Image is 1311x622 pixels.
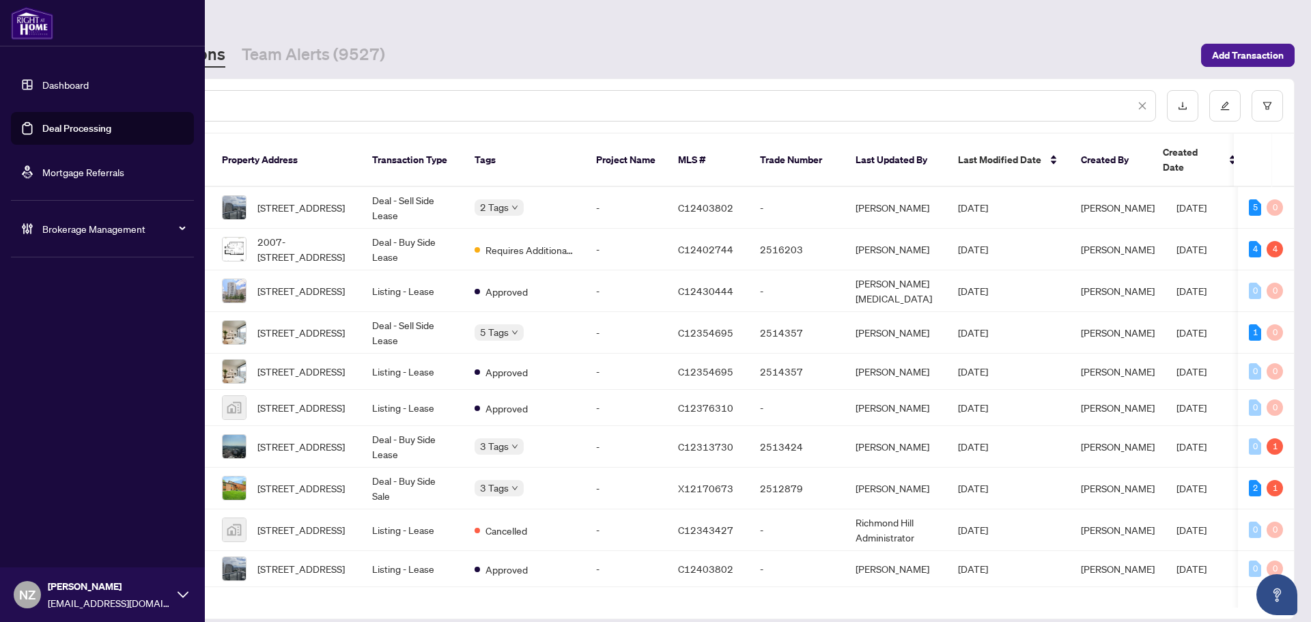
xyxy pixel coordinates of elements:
[257,439,345,454] span: [STREET_ADDRESS]
[1167,90,1198,122] button: download
[1138,101,1147,111] span: close
[480,324,509,340] span: 5 Tags
[1176,563,1207,575] span: [DATE]
[1256,574,1297,615] button: Open asap
[1081,365,1155,378] span: [PERSON_NAME]
[845,187,947,229] td: [PERSON_NAME]
[211,134,361,187] th: Property Address
[1249,522,1261,538] div: 0
[1070,134,1152,187] th: Created By
[361,509,464,551] td: Listing - Lease
[361,312,464,354] td: Deal - Sell Side Lease
[485,401,528,416] span: Approved
[845,509,947,551] td: Richmond Hill Administrator
[749,509,845,551] td: -
[845,270,947,312] td: [PERSON_NAME][MEDICAL_DATA]
[361,390,464,426] td: Listing - Lease
[1249,363,1261,380] div: 0
[958,482,988,494] span: [DATE]
[678,563,733,575] span: C12403802
[511,485,518,492] span: down
[48,579,171,594] span: [PERSON_NAME]
[749,354,845,390] td: 2514357
[42,122,111,135] a: Deal Processing
[1176,201,1207,214] span: [DATE]
[42,221,184,236] span: Brokerage Management
[48,595,171,610] span: [EMAIL_ADDRESS][DOMAIN_NAME]
[947,134,1070,187] th: Last Modified Date
[678,401,733,414] span: C12376310
[11,7,53,40] img: logo
[1249,199,1261,216] div: 5
[1267,399,1283,416] div: 0
[1081,401,1155,414] span: [PERSON_NAME]
[1081,440,1155,453] span: [PERSON_NAME]
[1081,524,1155,536] span: [PERSON_NAME]
[485,562,528,577] span: Approved
[585,509,667,551] td: -
[257,234,350,264] span: 2007-[STREET_ADDRESS]
[1220,101,1230,111] span: edit
[585,390,667,426] td: -
[585,426,667,468] td: -
[223,360,246,383] img: thumbnail-img
[958,563,988,575] span: [DATE]
[1176,524,1207,536] span: [DATE]
[1163,145,1220,175] span: Created Date
[257,400,345,415] span: [STREET_ADDRESS]
[361,354,464,390] td: Listing - Lease
[1267,480,1283,496] div: 1
[845,229,947,270] td: [PERSON_NAME]
[845,134,947,187] th: Last Updated By
[361,468,464,509] td: Deal - Buy Side Sale
[223,435,246,458] img: thumbnail-img
[585,187,667,229] td: -
[845,312,947,354] td: [PERSON_NAME]
[480,480,509,496] span: 3 Tags
[749,551,845,587] td: -
[1249,480,1261,496] div: 2
[1081,201,1155,214] span: [PERSON_NAME]
[1249,438,1261,455] div: 0
[749,426,845,468] td: 2513424
[1267,438,1283,455] div: 1
[585,468,667,509] td: -
[223,477,246,500] img: thumbnail-img
[1267,241,1283,257] div: 4
[257,200,345,215] span: [STREET_ADDRESS]
[958,285,988,297] span: [DATE]
[223,238,246,261] img: thumbnail-img
[361,229,464,270] td: Deal - Buy Side Lease
[958,524,988,536] span: [DATE]
[678,482,733,494] span: X12170673
[1267,324,1283,341] div: 0
[678,285,733,297] span: C12430444
[749,390,845,426] td: -
[678,326,733,339] span: C12354695
[1176,243,1207,255] span: [DATE]
[958,201,988,214] span: [DATE]
[257,561,345,576] span: [STREET_ADDRESS]
[1176,285,1207,297] span: [DATE]
[1267,363,1283,380] div: 0
[1252,90,1283,122] button: filter
[845,551,947,587] td: [PERSON_NAME]
[1209,90,1241,122] button: edit
[361,134,464,187] th: Transaction Type
[749,312,845,354] td: 2514357
[678,243,733,255] span: C12402744
[667,134,749,187] th: MLS #
[1201,44,1295,67] button: Add Transaction
[585,551,667,587] td: -
[361,551,464,587] td: Listing - Lease
[749,468,845,509] td: 2512879
[585,134,667,187] th: Project Name
[958,440,988,453] span: [DATE]
[1081,482,1155,494] span: [PERSON_NAME]
[361,426,464,468] td: Deal - Buy Side Lease
[845,426,947,468] td: [PERSON_NAME]
[1249,324,1261,341] div: 1
[485,365,528,380] span: Approved
[749,187,845,229] td: -
[511,204,518,211] span: down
